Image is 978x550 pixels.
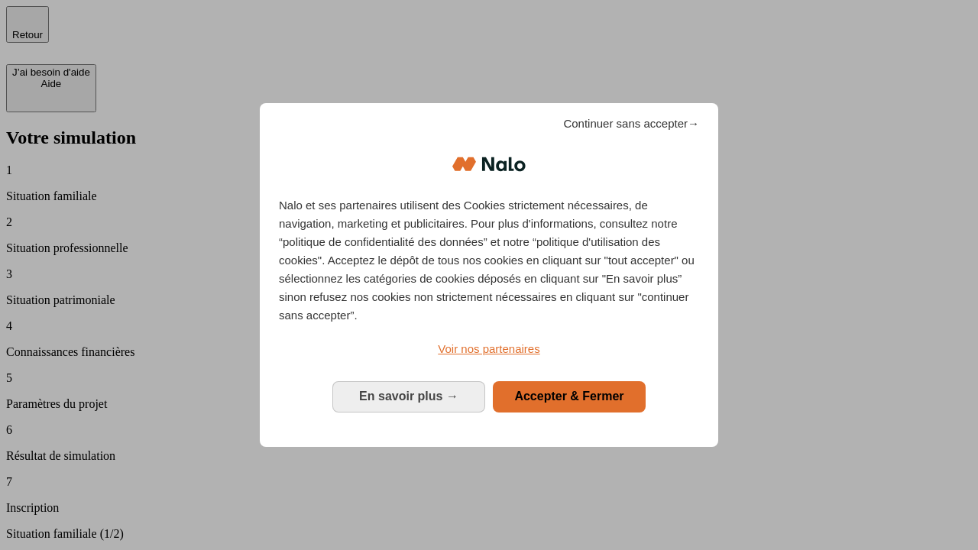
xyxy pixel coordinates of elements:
button: En savoir plus: Configurer vos consentements [332,381,485,412]
button: Accepter & Fermer: Accepter notre traitement des données et fermer [493,381,646,412]
span: En savoir plus → [359,390,458,403]
span: Accepter & Fermer [514,390,623,403]
span: Voir nos partenaires [438,342,539,355]
a: Voir nos partenaires [279,340,699,358]
p: Nalo et ses partenaires utilisent des Cookies strictement nécessaires, de navigation, marketing e... [279,196,699,325]
span: Continuer sans accepter→ [563,115,699,133]
img: Logo [452,141,526,187]
div: Bienvenue chez Nalo Gestion du consentement [260,103,718,446]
